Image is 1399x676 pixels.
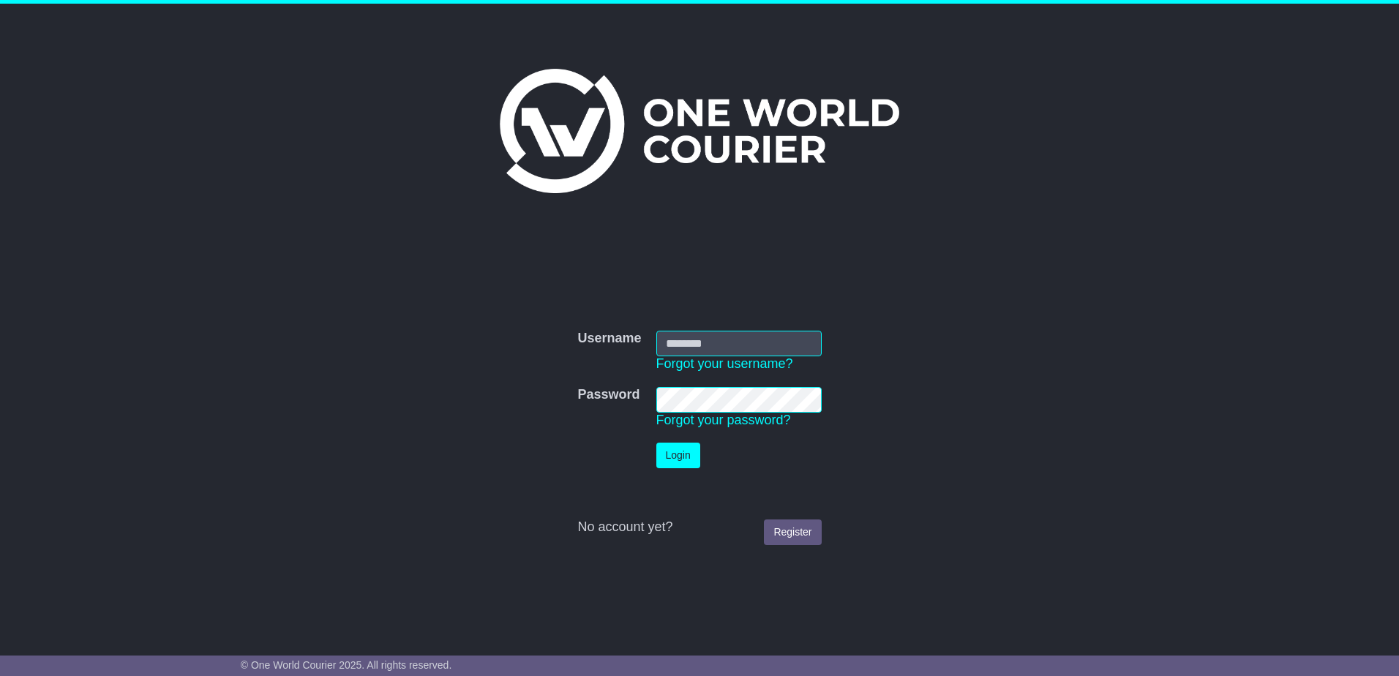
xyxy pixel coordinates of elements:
img: One World [500,69,899,193]
span: © One World Courier 2025. All rights reserved. [241,659,452,671]
a: Forgot your username? [656,356,793,371]
a: Forgot your password? [656,413,791,427]
label: Password [577,387,640,403]
button: Login [656,443,700,468]
div: No account yet? [577,519,821,536]
label: Username [577,331,641,347]
a: Register [764,519,821,545]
